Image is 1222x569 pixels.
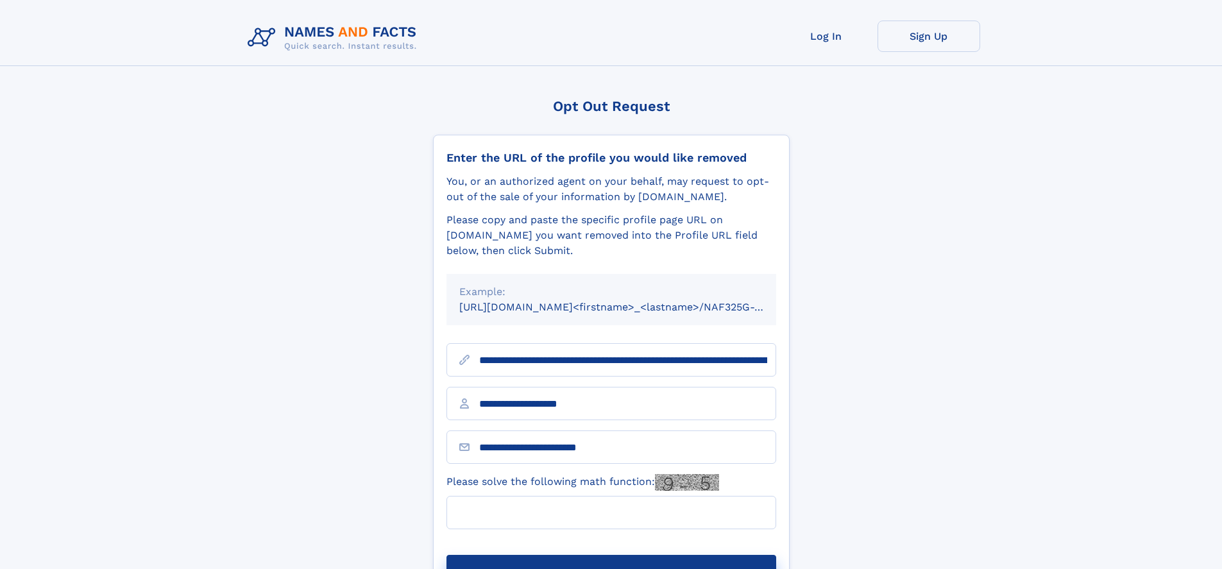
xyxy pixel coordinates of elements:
div: Example: [459,284,763,300]
a: Sign Up [878,21,980,52]
div: Enter the URL of the profile you would like removed [446,151,776,165]
div: Opt Out Request [433,98,790,114]
a: Log In [775,21,878,52]
img: Logo Names and Facts [242,21,427,55]
div: Please copy and paste the specific profile page URL on [DOMAIN_NAME] you want removed into the Pr... [446,212,776,259]
label: Please solve the following math function: [446,474,719,491]
small: [URL][DOMAIN_NAME]<firstname>_<lastname>/NAF325G-xxxxxxxx [459,301,801,313]
div: You, or an authorized agent on your behalf, may request to opt-out of the sale of your informatio... [446,174,776,205]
